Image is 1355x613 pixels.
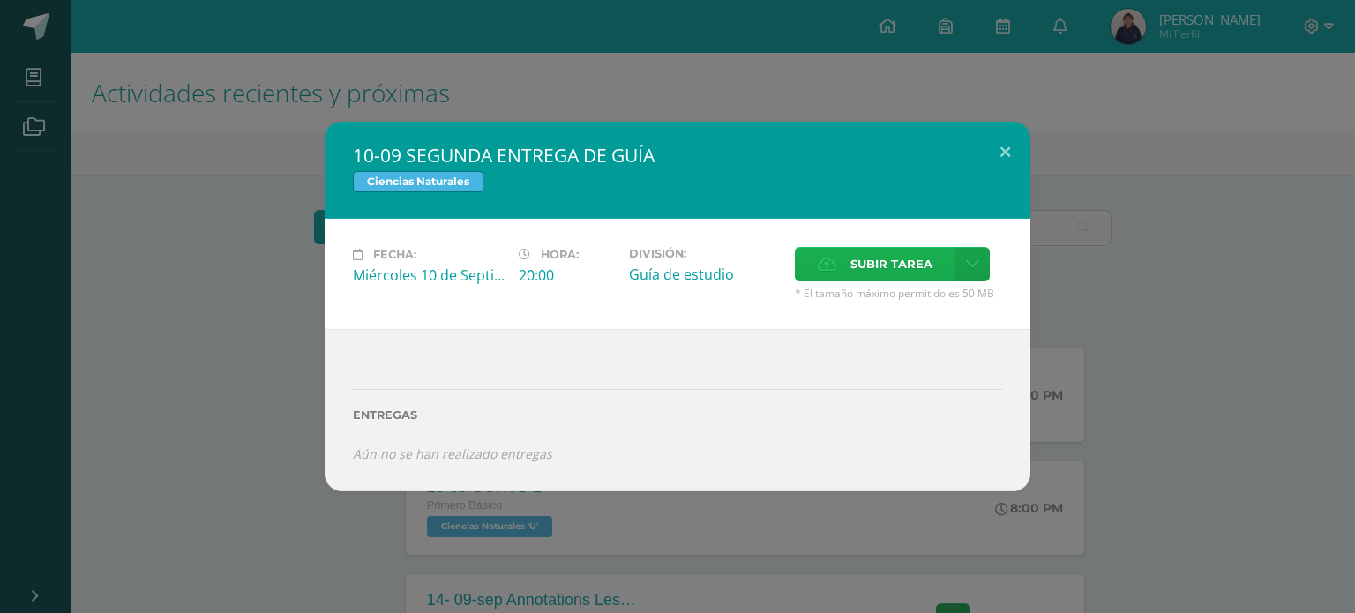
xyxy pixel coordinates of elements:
div: Miércoles 10 de Septiembre [353,265,505,285]
label: Entregas [353,408,1002,422]
span: Fecha: [373,248,416,261]
div: Guía de estudio [629,265,781,284]
label: División: [629,247,781,260]
span: Ciencias Naturales [353,171,483,192]
span: Hora: [541,248,579,261]
h2: 10-09 SEGUNDA ENTREGA DE GUÍA [353,143,1002,168]
i: Aún no se han realizado entregas [353,445,552,462]
div: 20:00 [519,265,615,285]
button: Close (Esc) [980,122,1030,182]
span: Subir tarea [850,248,932,280]
span: * El tamaño máximo permitido es 50 MB [795,286,1002,301]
